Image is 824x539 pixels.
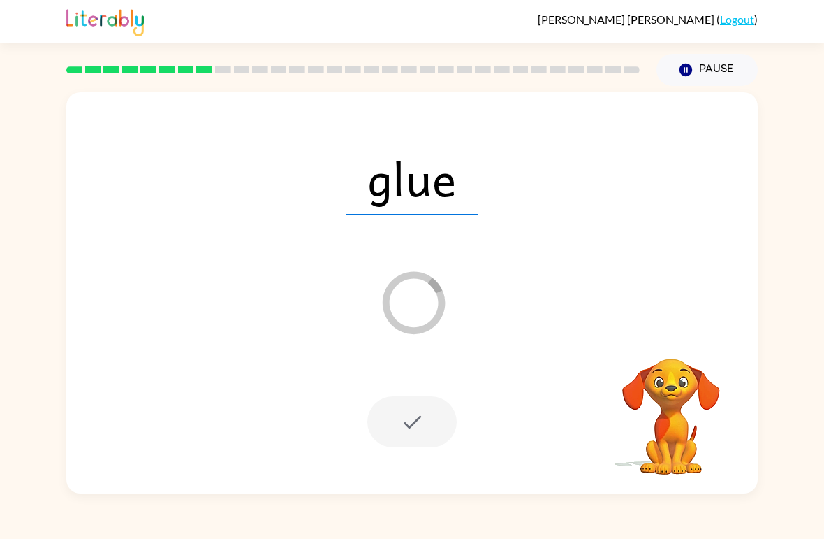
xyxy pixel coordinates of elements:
button: Pause [656,54,758,86]
video: Your browser must support playing .mp4 files to use Literably. Please try using another browser. [601,337,741,477]
span: glue [346,142,478,215]
img: Literably [66,6,144,36]
span: [PERSON_NAME] [PERSON_NAME] [538,13,716,26]
div: ( ) [538,13,758,26]
a: Logout [720,13,754,26]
